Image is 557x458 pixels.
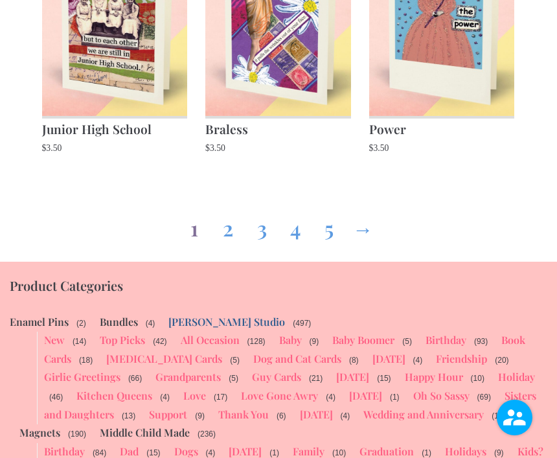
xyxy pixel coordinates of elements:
[517,444,543,458] a: Kids?
[218,202,238,249] a: Page 2
[144,317,157,329] span: (4)
[369,143,389,153] bdi: 3.50
[159,391,171,403] span: (4)
[218,407,269,421] a: Thank You
[78,354,94,366] span: (18)
[349,389,382,402] a: [DATE]
[291,317,312,329] span: (497)
[106,352,222,365] a: [MEDICAL_DATA] Cards
[405,370,463,384] a: Happy Hour
[324,391,337,403] span: (4)
[174,444,198,458] a: Dogs
[100,426,190,439] a: Middle Child Made
[10,277,547,294] p: Product Categories
[359,444,414,458] a: Graduation
[498,370,535,384] a: Holiday
[44,444,85,458] a: Birthday
[181,333,240,347] a: All Occasion
[194,410,206,422] span: (9)
[183,389,206,402] a: Love
[252,370,301,384] a: Guy Cards
[497,400,532,435] img: user.png
[205,116,351,139] h2: Braless
[352,202,373,249] a: →
[155,370,221,384] a: Grandparents
[100,333,145,347] a: Top Picks
[476,391,492,403] span: (69)
[152,336,168,347] span: (42)
[251,202,272,249] a: Page 3
[369,143,374,153] span: $
[376,372,392,384] span: (15)
[196,428,217,440] span: (236)
[426,333,466,347] a: Birthday
[205,143,210,153] span: $
[100,315,138,328] a: Bundles
[319,202,339,249] a: Page 5
[300,407,333,421] a: [DATE]
[168,315,285,328] a: [PERSON_NAME] Studio
[44,389,536,421] a: Sisters and Daughters
[42,143,62,153] bdi: 3.50
[473,336,489,347] span: (93)
[285,202,306,249] a: Page 4
[279,333,302,347] a: Baby
[227,372,240,384] span: (5)
[363,407,484,421] a: Wedding and Anniversary
[149,407,187,421] a: Support
[229,444,262,458] a: [DATE]
[71,336,87,347] span: (14)
[445,444,486,458] a: Holidays
[184,202,205,249] span: Page 1
[372,352,405,365] a: [DATE]
[436,352,487,365] a: Friendship
[401,336,413,347] span: (5)
[42,143,47,153] span: $
[44,333,65,347] a: New
[229,354,241,366] span: (5)
[253,352,341,365] a: Dog and Cat Cards
[348,354,360,366] span: (8)
[44,370,120,384] a: Girlie Greetings
[120,410,137,422] span: (13)
[389,391,401,403] span: (1)
[44,333,525,365] a: Book Cards
[127,372,143,384] span: (66)
[470,372,486,384] span: (10)
[212,391,229,403] span: (17)
[19,426,60,439] a: Magnets
[308,336,321,347] span: (9)
[494,354,510,366] span: (20)
[246,336,267,347] span: (128)
[241,389,318,402] a: Love Gone Awry
[42,116,188,139] h2: Junior High School
[10,315,69,328] a: Enamel Pins
[293,444,324,458] a: Family
[332,333,394,347] a: Baby Boomer
[67,428,87,440] span: (190)
[308,372,324,384] span: (21)
[48,391,64,403] span: (46)
[205,143,225,153] bdi: 3.50
[120,444,139,458] a: Dad
[42,202,516,249] nav: Product Pagination
[339,410,352,422] span: (4)
[369,116,515,139] h2: Power
[275,410,288,422] span: (6)
[75,317,87,329] span: (2)
[336,370,369,384] a: [DATE]
[413,389,470,402] a: Oh So Sassy
[412,354,424,366] span: (4)
[76,389,152,402] a: Kitchen Queens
